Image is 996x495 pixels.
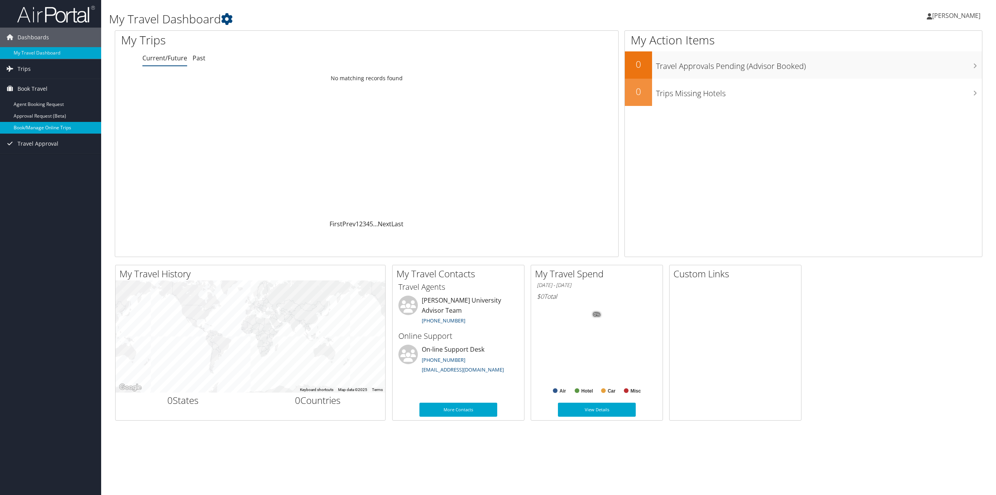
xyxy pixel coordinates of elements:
h2: 0 [625,58,652,71]
a: First [330,220,342,228]
text: Misc [631,388,641,394]
a: [PHONE_NUMBER] [422,317,465,324]
a: Next [378,220,391,228]
text: Air [559,388,566,394]
h2: 0 [625,85,652,98]
h1: My Trips [121,32,403,48]
span: Book Travel [18,79,47,99]
span: … [373,220,378,228]
a: 1 [356,220,359,228]
li: [PERSON_NAME] University Advisor Team [395,296,522,328]
a: [PERSON_NAME] [927,4,988,27]
h3: Travel Agents [398,282,518,292]
h2: My Travel History [119,267,385,280]
h1: My Action Items [625,32,982,48]
h3: Trips Missing Hotels [656,84,982,99]
span: 0 [167,394,173,407]
img: airportal-logo.png [17,5,95,23]
a: Past [193,54,205,62]
span: Map data ©2025 [338,388,367,392]
h3: Travel Approvals Pending (Advisor Booked) [656,57,982,72]
a: 5 [370,220,373,228]
span: [PERSON_NAME] [932,11,980,20]
a: View Details [558,403,636,417]
a: More Contacts [419,403,497,417]
span: $0 [537,292,544,301]
a: Current/Future [142,54,187,62]
h2: My Travel Spend [535,267,663,280]
text: Hotel [581,388,593,394]
span: 0 [295,394,300,407]
img: Google [117,382,143,393]
h6: [DATE] - [DATE] [537,282,657,289]
span: Dashboards [18,28,49,47]
h1: My Travel Dashboard [109,11,695,27]
td: No matching records found [115,71,618,85]
a: [PHONE_NUMBER] [422,356,465,363]
span: Trips [18,59,31,79]
h3: Online Support [398,331,518,342]
a: 3 [363,220,366,228]
tspan: 0% [594,312,600,317]
h2: My Travel Contacts [396,267,524,280]
a: [EMAIL_ADDRESS][DOMAIN_NAME] [422,366,504,373]
a: Prev [342,220,356,228]
text: Car [608,388,615,394]
h2: States [121,394,245,407]
a: 0Trips Missing Hotels [625,79,982,106]
h6: Total [537,292,657,301]
h2: Custom Links [673,267,801,280]
a: Terms (opens in new tab) [372,388,383,392]
button: Keyboard shortcuts [300,387,333,393]
a: Last [391,220,403,228]
a: 4 [366,220,370,228]
a: 0Travel Approvals Pending (Advisor Booked) [625,51,982,79]
h2: Countries [256,394,380,407]
a: 2 [359,220,363,228]
span: Travel Approval [18,134,58,153]
a: Open this area in Google Maps (opens a new window) [117,382,143,393]
li: On-line Support Desk [395,345,522,377]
